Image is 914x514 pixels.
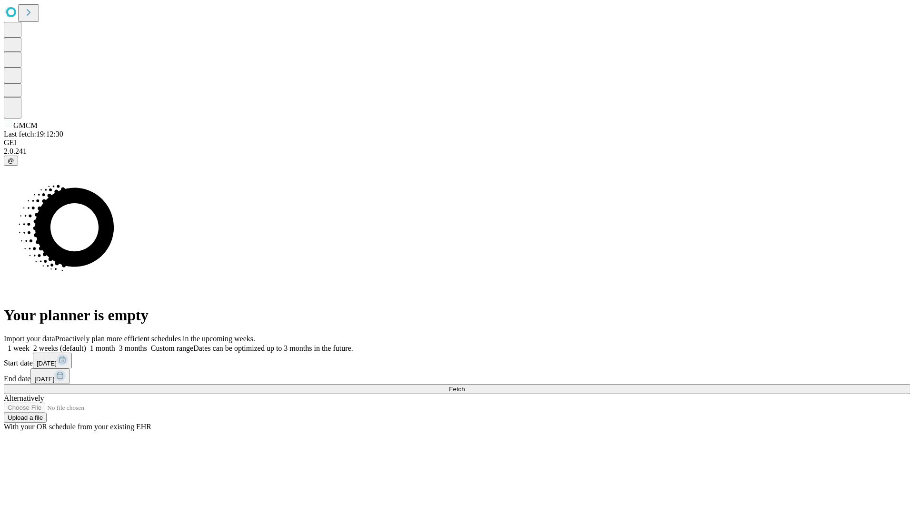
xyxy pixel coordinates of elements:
[33,344,86,352] span: 2 weeks (default)
[4,335,55,343] span: Import your data
[4,423,151,431] span: With your OR schedule from your existing EHR
[4,306,910,324] h1: Your planner is empty
[33,353,72,368] button: [DATE]
[151,344,193,352] span: Custom range
[4,384,910,394] button: Fetch
[193,344,353,352] span: Dates can be optimized up to 3 months in the future.
[4,138,910,147] div: GEI
[119,344,147,352] span: 3 months
[449,385,465,393] span: Fetch
[30,368,70,384] button: [DATE]
[4,394,44,402] span: Alternatively
[55,335,255,343] span: Proactively plan more efficient schedules in the upcoming weeks.
[4,156,18,166] button: @
[8,344,30,352] span: 1 week
[4,130,63,138] span: Last fetch: 19:12:30
[4,147,910,156] div: 2.0.241
[4,368,910,384] div: End date
[13,121,38,129] span: GMCM
[37,360,57,367] span: [DATE]
[8,157,14,164] span: @
[34,376,54,383] span: [DATE]
[4,353,910,368] div: Start date
[90,344,115,352] span: 1 month
[4,413,47,423] button: Upload a file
